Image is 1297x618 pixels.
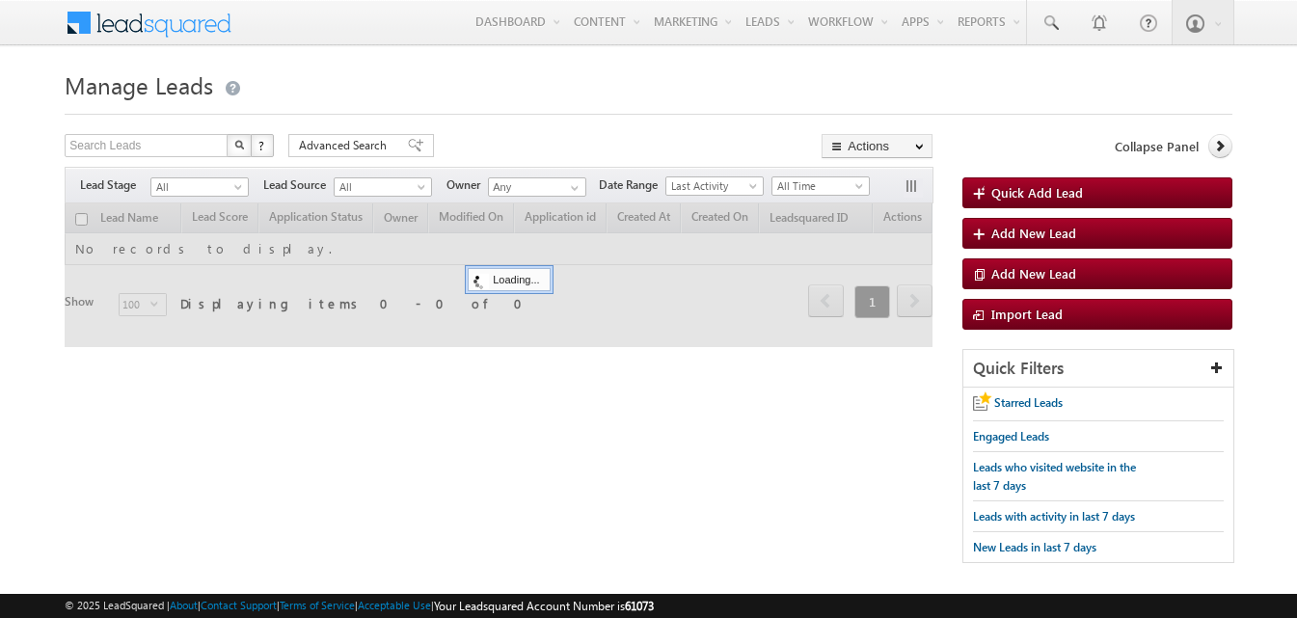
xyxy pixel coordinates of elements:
a: Last Activity [665,176,764,196]
a: Show All Items [560,178,584,198]
span: Starred Leads [994,395,1063,410]
span: Lead Source [263,176,334,194]
span: Advanced Search [299,137,392,154]
span: Last Activity [666,177,758,195]
a: Terms of Service [280,599,355,611]
span: New Leads in last 7 days [973,540,1096,554]
a: Acceptable Use [358,599,431,611]
span: Manage Leads [65,69,213,100]
span: Add New Lead [991,265,1076,282]
a: All Time [771,176,870,196]
span: 61073 [625,599,654,613]
input: Type to Search [488,177,586,197]
a: All [150,177,249,197]
span: ? [258,137,267,153]
a: Contact Support [201,599,277,611]
span: Quick Add Lead [991,184,1083,201]
span: All Time [772,177,864,195]
span: Lead Stage [80,176,150,194]
a: All [334,177,432,197]
img: Search [234,140,244,149]
span: © 2025 LeadSquared | | | | | [65,597,654,615]
span: Import Lead [991,306,1063,322]
span: All [335,178,426,196]
div: Quick Filters [963,350,1232,388]
a: About [170,599,198,611]
span: Engaged Leads [973,429,1049,443]
span: Your Leadsquared Account Number is [434,599,654,613]
span: Collapse Panel [1115,138,1199,155]
span: Add New Lead [991,225,1076,241]
span: Leads with activity in last 7 days [973,509,1135,524]
span: Owner [446,176,488,194]
span: Leads who visited website in the last 7 days [973,460,1136,493]
button: Actions [822,134,932,158]
span: Date Range [599,176,665,194]
button: ? [251,134,274,157]
div: Loading... [468,268,550,291]
span: All [151,178,243,196]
